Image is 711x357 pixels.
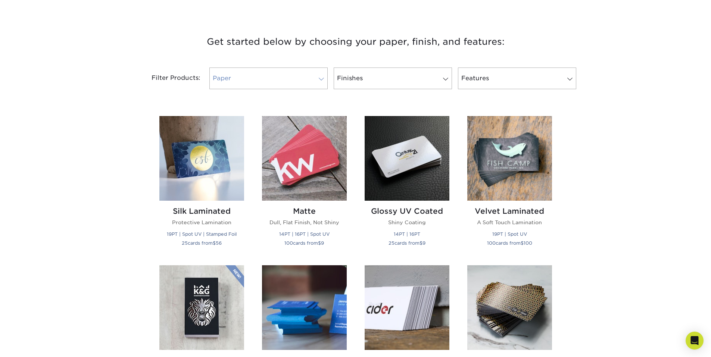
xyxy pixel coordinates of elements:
div: Open Intercom Messenger [686,332,704,350]
small: cards from [284,240,324,246]
small: 19PT | Spot UV | Stamped Foil [167,231,237,237]
img: Glossy UV Coated Business Cards [365,116,449,201]
span: $ [213,240,216,246]
span: 25 [389,240,395,246]
small: 14PT | 16PT | Spot UV [279,231,330,237]
a: Finishes [334,68,452,89]
img: Velvet Laminated Business Cards [467,116,552,201]
img: Inline Foil Business Cards [467,265,552,350]
h2: Matte [262,207,347,216]
a: Glossy UV Coated Business Cards Glossy UV Coated Shiny Coating 14PT | 16PT 25cards from$9 [365,116,449,256]
h2: Velvet Laminated [467,207,552,216]
span: $ [521,240,524,246]
span: 100 [524,240,532,246]
span: 9 [422,240,425,246]
a: Velvet Laminated Business Cards Velvet Laminated A Soft Touch Lamination 19PT | Spot UV 100cards ... [467,116,552,256]
a: Matte Business Cards Matte Dull, Flat Finish, Not Shiny 14PT | 16PT | Spot UV 100cards from$9 [262,116,347,256]
img: Painted Edge Business Cards [262,265,347,350]
small: cards from [182,240,222,246]
a: Paper [209,68,328,89]
img: ModCard™ Business Cards [365,265,449,350]
a: Silk Laminated Business Cards Silk Laminated Protective Lamination 19PT | Spot UV | Stamped Foil ... [159,116,244,256]
p: Dull, Flat Finish, Not Shiny [262,219,347,226]
h2: Silk Laminated [159,207,244,216]
small: 19PT | Spot UV [492,231,527,237]
span: 9 [321,240,324,246]
a: Features [458,68,576,89]
small: cards from [389,240,425,246]
span: $ [318,240,321,246]
img: Raised UV or Foil Business Cards [159,265,244,350]
span: 56 [216,240,222,246]
p: Shiny Coating [365,219,449,226]
img: Silk Laminated Business Cards [159,116,244,201]
span: 100 [487,240,496,246]
p: Protective Lamination [159,219,244,226]
h3: Get started below by choosing your paper, finish, and features: [137,25,574,59]
img: Matte Business Cards [262,116,347,201]
div: Filter Products: [132,68,206,89]
h2: Glossy UV Coated [365,207,449,216]
span: $ [420,240,422,246]
small: cards from [487,240,532,246]
span: 100 [284,240,293,246]
p: A Soft Touch Lamination [467,219,552,226]
img: New Product [225,265,244,288]
span: 25 [182,240,188,246]
small: 14PT | 16PT [394,231,420,237]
